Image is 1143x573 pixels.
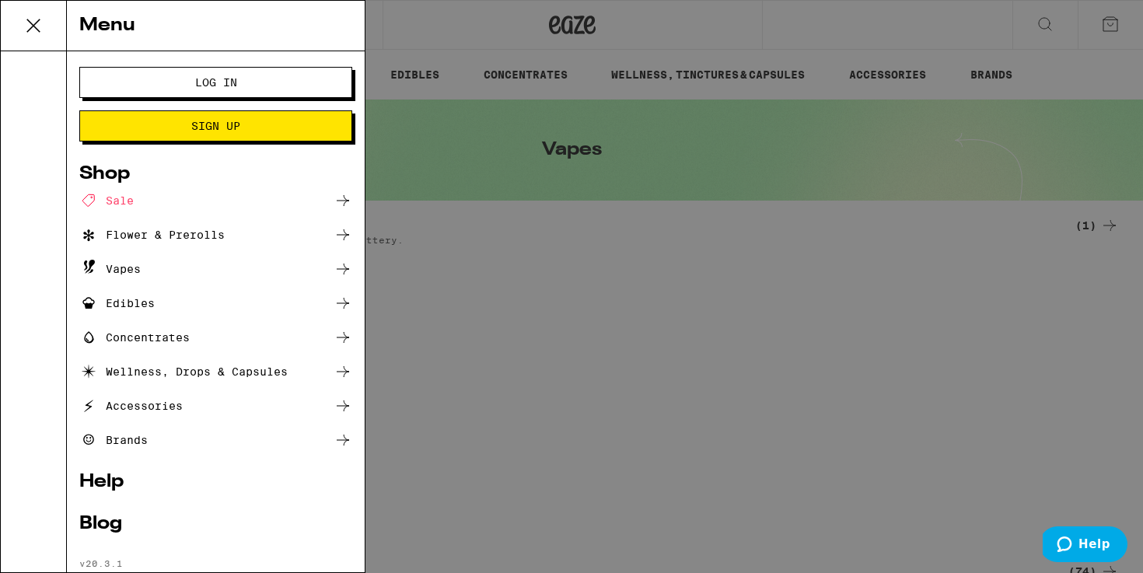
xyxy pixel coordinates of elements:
a: Wellness, Drops & Capsules [79,362,352,381]
div: Accessories [79,397,183,415]
div: Flower & Prerolls [79,225,225,244]
div: Brands [79,431,148,449]
div: Menu [67,1,365,51]
div: Wellness, Drops & Capsules [79,362,288,381]
div: Vapes [79,260,141,278]
a: Brands [79,431,352,449]
a: Accessories [79,397,352,415]
a: Log In [79,76,352,89]
a: Sign Up [79,120,352,132]
a: Flower & Prerolls [79,225,352,244]
a: Shop [79,165,352,183]
span: v 20.3.1 [79,558,123,568]
button: Sign Up [79,110,352,142]
span: Log In [195,77,237,88]
a: Help [79,473,352,491]
a: Sale [79,191,352,210]
span: Sign Up [191,121,240,131]
div: Sale [79,191,134,210]
iframe: Opens a widget where you can find more information [1043,526,1127,565]
button: Log In [79,67,352,98]
a: Concentrates [79,328,352,347]
a: Vapes [79,260,352,278]
div: Concentrates [79,328,190,347]
a: Edibles [79,294,352,313]
a: Blog [79,515,352,533]
div: Edibles [79,294,155,313]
